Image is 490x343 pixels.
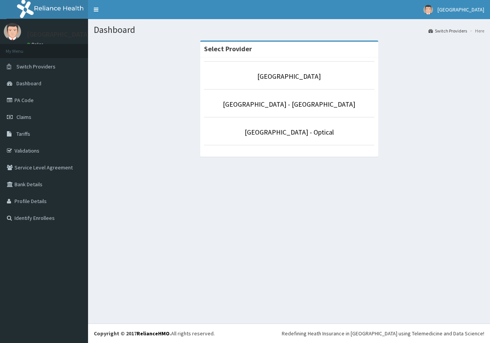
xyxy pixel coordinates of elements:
p: [GEOGRAPHIC_DATA] [27,31,90,38]
span: Switch Providers [16,63,56,70]
span: Claims [16,114,31,120]
a: Online [27,42,45,47]
a: RelianceHMO [137,330,170,337]
footer: All rights reserved. [88,323,490,343]
li: Here [468,28,484,34]
a: Switch Providers [428,28,467,34]
a: [GEOGRAPHIC_DATA] - [GEOGRAPHIC_DATA] [223,100,355,109]
span: Dashboard [16,80,41,87]
span: [GEOGRAPHIC_DATA] [438,6,484,13]
strong: Copyright © 2017 . [94,330,171,337]
div: Redefining Heath Insurance in [GEOGRAPHIC_DATA] using Telemedicine and Data Science! [282,330,484,337]
h1: Dashboard [94,25,484,35]
a: [GEOGRAPHIC_DATA] [257,72,321,81]
strong: Select Provider [204,44,252,53]
span: Tariffs [16,130,30,137]
img: User Image [4,23,21,40]
a: [GEOGRAPHIC_DATA] - Optical [245,128,334,137]
img: User Image [423,5,433,15]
